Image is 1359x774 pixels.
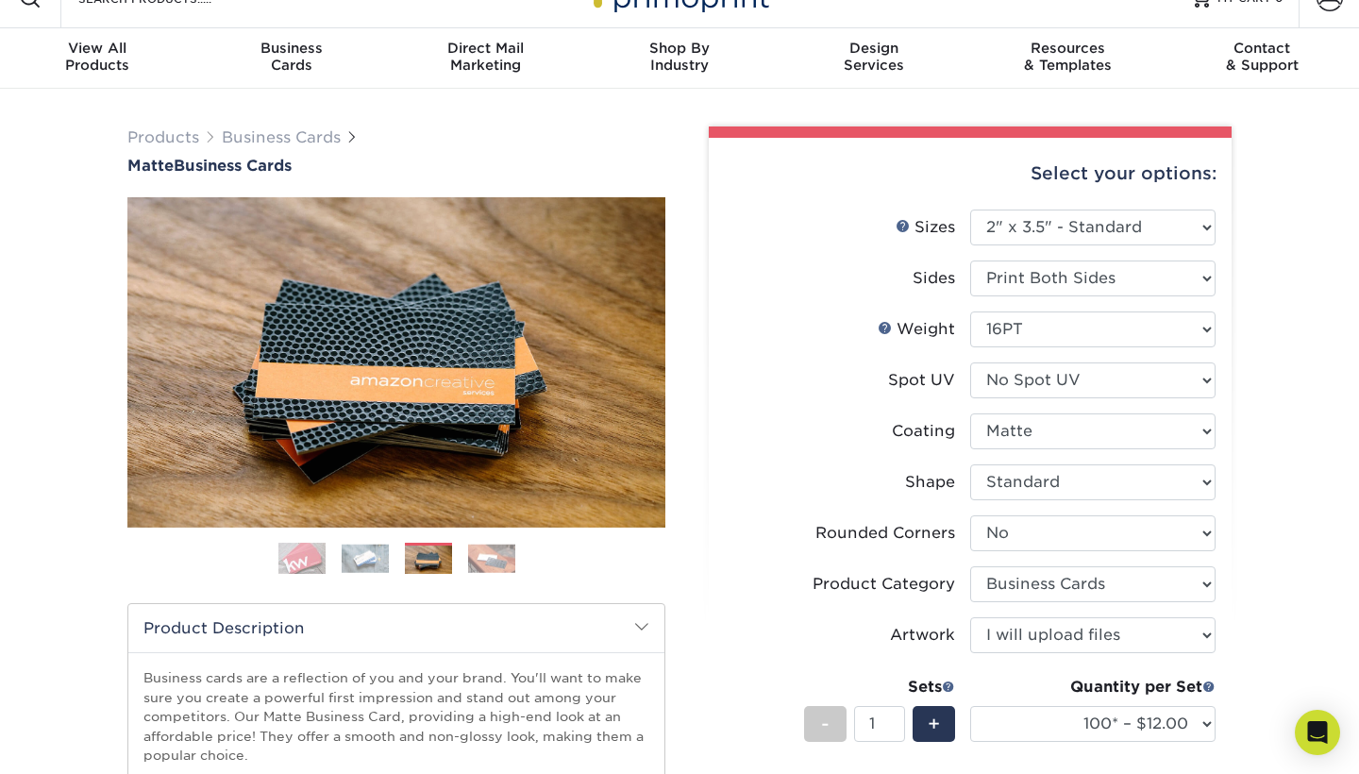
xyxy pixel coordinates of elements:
img: Business Cards 03 [405,546,452,575]
img: Business Cards 02 [342,544,389,573]
div: Artwork [890,624,955,647]
div: Marketing [388,40,582,74]
div: Spot UV [888,369,955,392]
a: MatteBusiness Cards [127,157,665,175]
div: Open Intercom Messenger [1295,710,1340,755]
div: Select your options: [724,138,1216,210]
div: Product Category [813,573,955,596]
div: Industry [582,40,777,74]
div: & Templates [971,40,1166,74]
div: Services [777,40,971,74]
h2: Product Description [128,604,664,652]
div: & Support [1165,40,1359,74]
span: - [821,710,830,738]
div: Quantity per Set [970,676,1216,698]
img: Business Cards 01 [278,535,326,582]
span: Design [777,40,971,57]
img: Matte 03 [127,197,665,528]
span: + [928,710,940,738]
a: DesignServices [777,28,971,89]
span: Direct Mail [388,40,582,57]
span: Business [194,40,389,57]
a: Products [127,128,199,146]
a: Business Cards [222,128,341,146]
div: Sides [913,267,955,290]
img: Business Cards 04 [468,544,515,573]
div: Weight [878,318,955,341]
a: Shop ByIndustry [582,28,777,89]
span: Matte [127,157,174,175]
a: Contact& Support [1165,28,1359,89]
div: Rounded Corners [815,522,955,545]
span: Resources [971,40,1166,57]
iframe: Google Customer Reviews [5,716,160,767]
a: Direct MailMarketing [388,28,582,89]
a: Resources& Templates [971,28,1166,89]
div: Sizes [896,216,955,239]
a: BusinessCards [194,28,389,89]
span: Shop By [582,40,777,57]
div: Shape [905,471,955,494]
div: Cards [194,40,389,74]
div: Sets [804,676,955,698]
span: Contact [1165,40,1359,57]
div: Coating [892,420,955,443]
h1: Business Cards [127,157,665,175]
